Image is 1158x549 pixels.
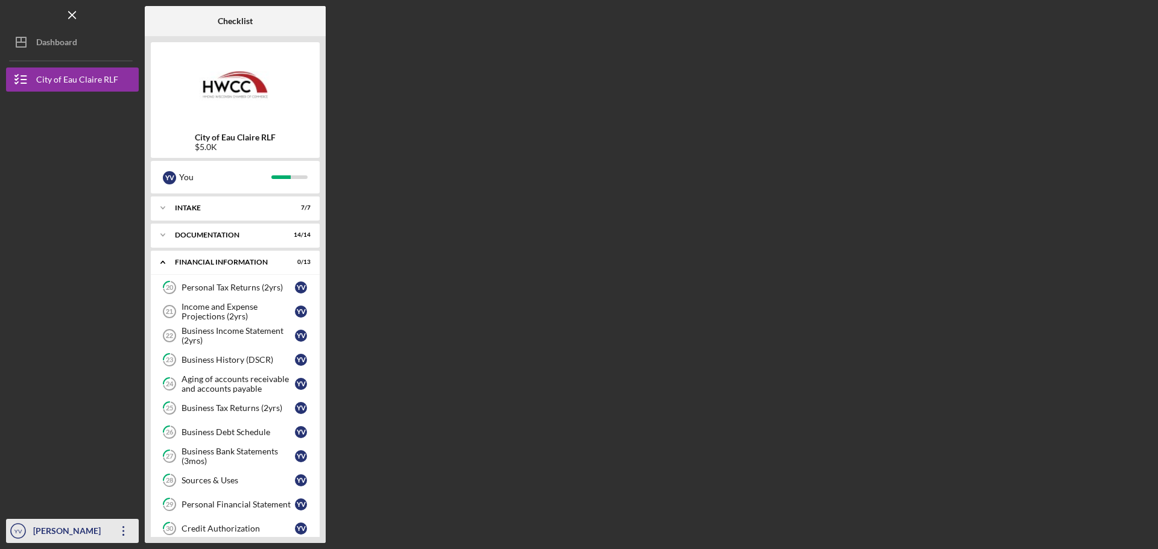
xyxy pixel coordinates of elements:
div: Intake [175,204,280,212]
tspan: 24 [166,380,174,388]
div: 0 / 13 [289,259,311,266]
div: Business Bank Statements (3mos) [182,447,295,466]
div: Aging of accounts receivable and accounts payable [182,374,295,394]
tspan: 29 [166,501,174,509]
div: Income and Expense Projections (2yrs) [182,302,295,321]
div: Y V [295,498,307,510]
div: $5.0K [195,142,276,152]
a: 23Business History (DSCR)YV [157,348,314,372]
a: 26Business Debt ScheduleYV [157,420,314,444]
tspan: 21 [166,308,173,315]
div: Financial Information [175,259,280,266]
button: Dashboard [6,30,139,54]
div: Dashboard [36,30,77,57]
tspan: 23 [166,356,173,364]
div: 7 / 7 [289,204,311,212]
div: Y V [295,281,307,293]
tspan: 20 [166,284,174,292]
div: Personal Financial Statement [182,500,295,509]
div: Documentation [175,231,280,239]
div: Y V [295,378,307,390]
tspan: 28 [166,477,173,485]
div: [PERSON_NAME] [30,519,109,546]
div: Business Income Statement (2yrs) [182,326,295,345]
div: City of Eau Claire RLF [36,67,118,95]
a: 28Sources & UsesYV [157,468,314,492]
div: Business Tax Returns (2yrs) [182,403,295,413]
div: Y V [295,330,307,342]
a: 20Personal Tax Returns (2yrs)YV [157,275,314,300]
a: 29Personal Financial StatementYV [157,492,314,516]
div: You [179,167,271,187]
a: 24Aging of accounts receivable and accounts payableYV [157,372,314,396]
b: Checklist [218,16,253,26]
tspan: 27 [166,453,174,460]
div: Sources & Uses [182,475,295,485]
div: Y V [295,522,307,535]
div: 14 / 14 [289,231,311,239]
a: 27Business Bank Statements (3mos)YV [157,444,314,468]
div: Y V [295,402,307,414]
div: Y V [295,450,307,462]
div: Business History (DSCR) [182,355,295,365]
a: 22Business Income Statement (2yrs)YV [157,324,314,348]
div: Credit Authorization [182,524,295,533]
a: 30Credit AuthorizationYV [157,516,314,541]
tspan: 22 [166,332,173,339]
div: Y V [295,306,307,318]
text: YV [14,528,22,535]
button: YV[PERSON_NAME] [6,519,139,543]
div: Business Debt Schedule [182,427,295,437]
a: 25Business Tax Returns (2yrs)YV [157,396,314,420]
tspan: 26 [166,428,174,436]
div: Personal Tax Returns (2yrs) [182,283,295,292]
tspan: 25 [166,404,173,412]
button: City of Eau Claire RLF [6,67,139,92]
b: City of Eau Claire RLF [195,133,276,142]
a: 21Income and Expense Projections (2yrs)YV [157,300,314,324]
div: Y V [295,426,307,438]
tspan: 30 [166,525,174,533]
img: Product logo [151,48,320,121]
div: Y V [295,354,307,366]
div: Y V [163,171,176,184]
div: Y V [295,474,307,486]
